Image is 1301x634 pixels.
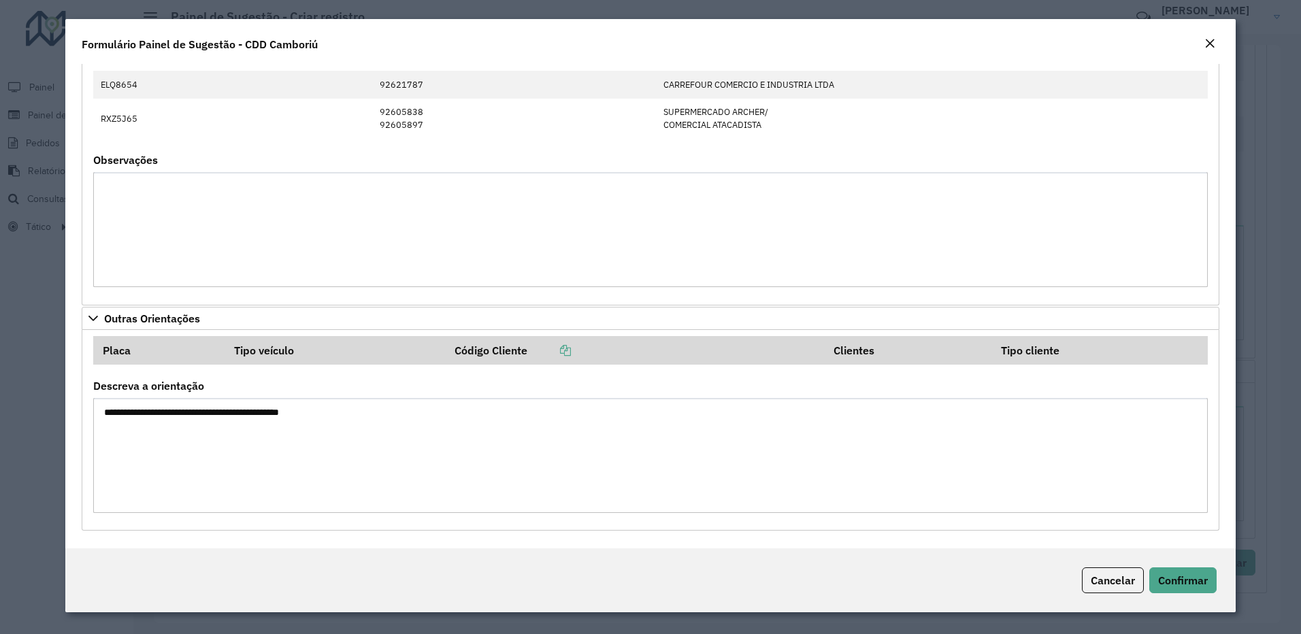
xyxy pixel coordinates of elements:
[1082,567,1144,593] button: Cancelar
[1091,573,1135,587] span: Cancelar
[657,71,1046,98] td: CARREFOUR COMERCIO E INDUSTRIA LTDA
[657,99,1046,139] td: SUPERMERCADO ARCHER/ COMERCIAL ATACADISTA
[373,71,657,98] td: 92621787
[93,378,204,394] label: Descreva a orientação
[1158,573,1208,587] span: Confirmar
[93,99,208,139] td: RXZ5J65
[82,36,318,52] h4: Formulário Painel de Sugestão - CDD Camboriú
[225,336,446,365] th: Tipo veículo
[825,336,991,365] th: Clientes
[93,152,158,168] label: Observações
[93,336,225,365] th: Placa
[104,313,200,324] span: Outras Orientações
[1204,38,1215,49] em: Fechar
[527,344,571,357] a: Copiar
[82,330,1220,531] div: Outras Orientações
[82,307,1220,330] a: Outras Orientações
[93,71,208,98] td: ELQ8654
[373,99,657,139] td: 92605838 92605897
[1149,567,1217,593] button: Confirmar
[446,336,825,365] th: Código Cliente
[991,336,1208,365] th: Tipo cliente
[1200,35,1219,53] button: Close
